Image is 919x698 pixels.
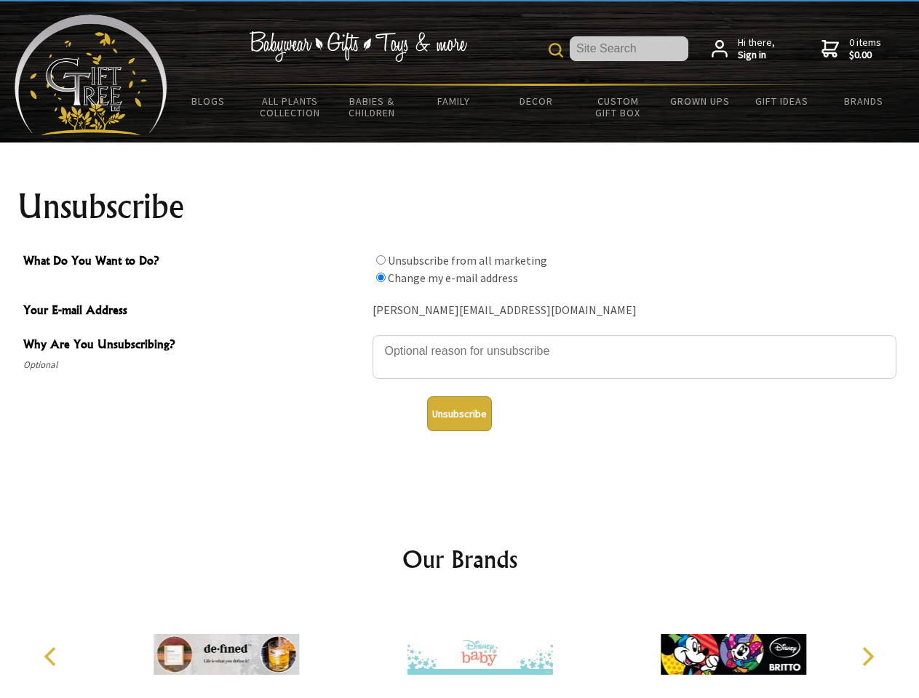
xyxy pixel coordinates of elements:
[821,36,881,62] a: 0 items$0.00
[373,300,896,322] div: [PERSON_NAME][EMAIL_ADDRESS][DOMAIN_NAME]
[36,641,68,673] button: Previous
[413,86,496,116] a: Family
[373,335,896,379] textarea: Why Are You Unsubscribing?
[712,36,775,62] a: Hi there,Sign in
[738,36,775,62] span: Hi there,
[23,335,365,356] span: Why Are You Unsubscribing?
[738,49,775,62] strong: Sign in
[495,86,577,116] a: Decor
[577,86,659,128] a: Custom Gift Box
[29,542,891,577] h2: Our Brands
[851,641,883,673] button: Next
[23,356,365,374] span: Optional
[15,15,167,135] img: Babyware - Gifts - Toys and more...
[388,253,547,268] label: Unsubscribe from all marketing
[570,36,688,61] input: Site Search
[659,86,741,116] a: Grown Ups
[23,301,365,322] span: Your E-mail Address
[249,31,467,62] img: Babywear - Gifts - Toys & more
[388,270,518,285] label: Change my e-mail address
[250,86,332,128] a: All Plants Collection
[376,273,386,282] input: What Do You Want to Do?
[23,252,365,273] span: What Do You Want to Do?
[17,189,902,224] h1: Unsubscribe
[549,43,563,57] img: product search
[849,36,881,62] span: 0 items
[331,86,413,128] a: Babies & Children
[427,396,492,431] button: Unsubscribe
[823,86,905,116] a: Brands
[849,49,881,62] strong: $0.00
[167,86,250,116] a: BLOGS
[741,86,823,116] a: Gift Ideas
[376,255,386,265] input: What Do You Want to Do?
